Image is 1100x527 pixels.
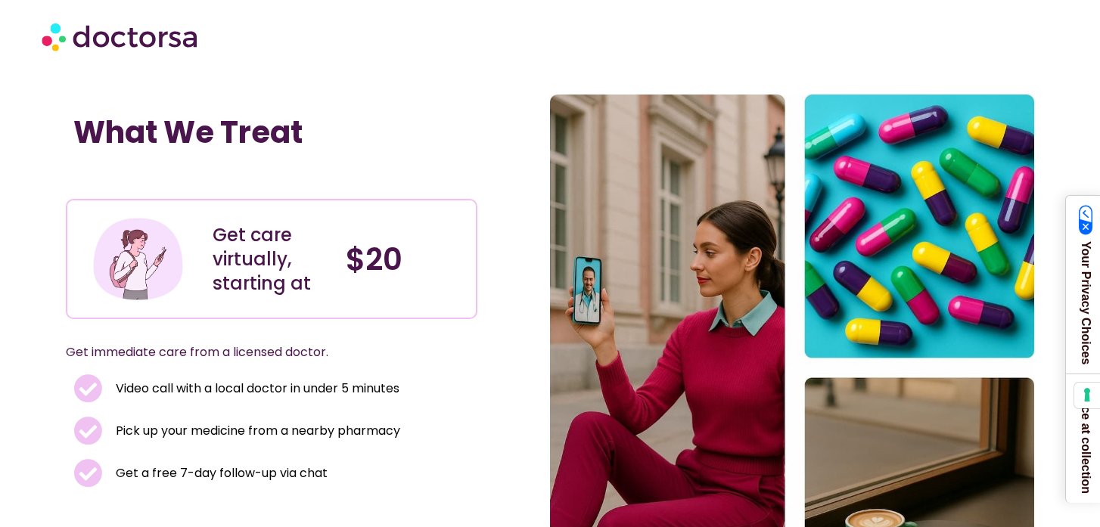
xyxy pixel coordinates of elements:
[346,241,465,277] h4: $20
[66,342,441,363] p: Get immediate care from a licensed doctor.
[91,212,185,306] img: Illustration depicting a young woman in a casual outfit, engaged with her smartphone. She has a p...
[213,223,331,296] div: Get care virtually, starting at
[1074,383,1100,408] button: Your consent preferences for tracking technologies
[112,420,400,442] span: Pick up your medicine from a nearby pharmacy
[112,378,399,399] span: Video call with a local doctor in under 5 minutes
[73,114,470,150] h1: What We Treat
[73,166,300,184] iframe: Customer reviews powered by Trustpilot
[112,463,328,484] span: Get a free 7-day follow-up via chat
